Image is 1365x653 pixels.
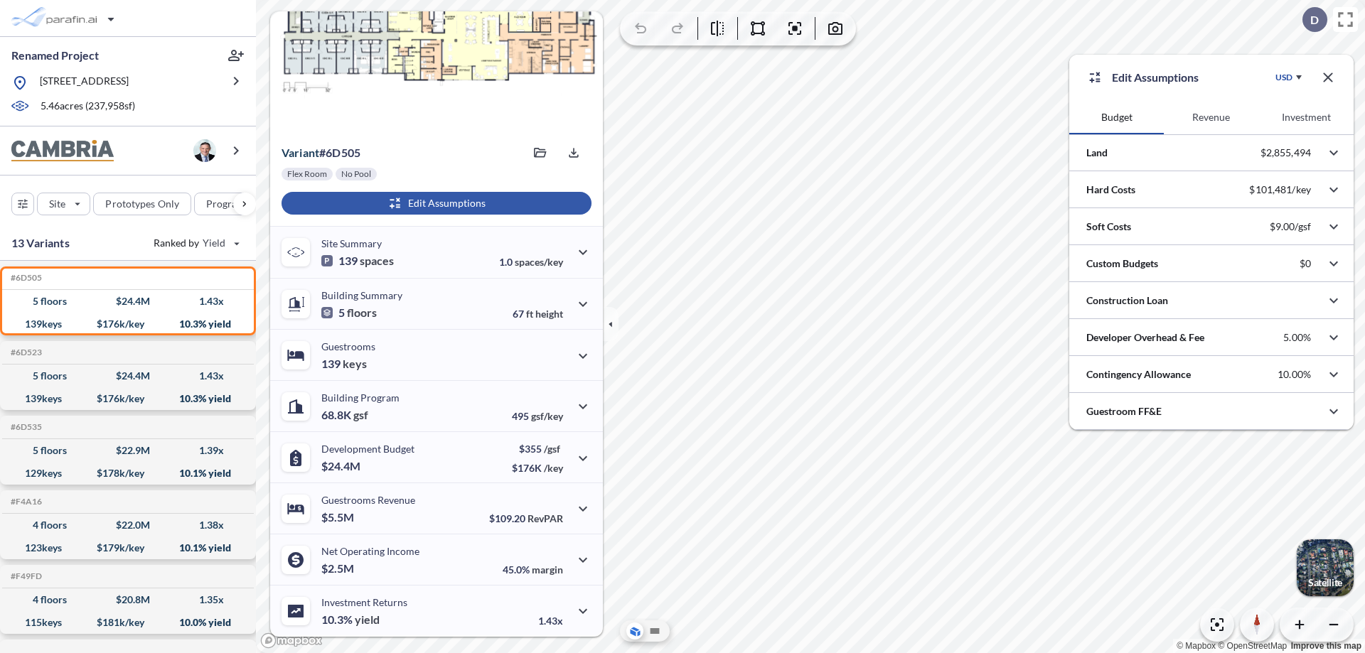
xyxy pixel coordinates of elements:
[8,273,42,283] h5: Click to copy the code
[538,615,563,627] p: 1.43x
[341,168,371,180] p: No Pool
[526,308,533,320] span: ft
[512,443,563,455] p: $355
[544,462,563,474] span: /key
[321,545,419,557] p: Net Operating Income
[1249,183,1311,196] p: $101,481/key
[282,146,319,159] span: Variant
[8,347,42,357] h5: Click to copy the code
[544,443,560,455] span: /gsf
[1086,220,1131,234] p: Soft Costs
[282,192,591,215] button: Edit Assumptions
[343,357,367,371] span: keys
[321,340,375,352] p: Guestrooms
[321,357,367,371] p: 139
[11,140,114,162] img: BrandImage
[1310,14,1319,26] p: D
[1275,72,1292,83] div: USD
[1086,330,1204,345] p: Developer Overhead & Fee
[1291,641,1361,651] a: Improve this map
[1270,220,1311,233] p: $9.00/gsf
[1260,146,1311,159] p: $2,855,494
[40,74,129,92] p: [STREET_ADDRESS]
[41,99,135,114] p: 5.46 acres ( 237,958 sf)
[1283,331,1311,344] p: 5.00%
[347,306,377,320] span: floors
[321,443,414,455] p: Development Budget
[287,168,327,180] p: Flex Room
[512,410,563,422] p: 495
[321,408,368,422] p: 68.8K
[11,48,99,63] p: Renamed Project
[142,232,249,254] button: Ranked by Yield
[1278,368,1311,381] p: 10.00%
[1297,539,1354,596] button: Switcher ImageSatellite
[360,254,394,268] span: spaces
[515,256,563,268] span: spaces/key
[206,197,246,211] p: Program
[646,622,663,639] button: Site Plan
[513,308,563,320] p: 67
[321,510,356,524] p: $5.5M
[8,571,42,581] h5: Click to copy the code
[282,146,360,160] p: # 6d505
[321,596,407,608] p: Investment Returns
[1218,641,1287,651] a: OpenStreetMap
[1086,293,1168,308] p: Construction Loan
[193,139,216,162] img: user logo
[1086,404,1162,419] p: Guestroom FF&E
[1300,257,1311,270] p: $0
[1112,69,1199,86] p: Edit Assumptions
[260,632,323,649] a: Mapbox homepage
[11,234,70,252] p: 13 Variants
[503,563,563,576] p: 45.0%
[528,512,563,524] span: RevPAR
[1259,100,1354,134] button: Investment
[321,289,402,301] p: Building Summary
[321,459,363,473] p: $24.4M
[321,612,380,627] p: 10.3%
[1297,539,1354,596] img: Switcher Image
[626,622,643,639] button: Aerial View
[93,193,191,215] button: Prototypes Only
[489,512,563,524] p: $109.20
[1086,183,1135,197] p: Hard Costs
[194,193,271,215] button: Program
[321,237,382,249] p: Site Summary
[321,494,415,506] p: Guestrooms Revenue
[1164,100,1258,134] button: Revenue
[49,197,65,211] p: Site
[512,462,563,474] p: $176K
[321,392,400,404] p: Building Program
[8,422,42,432] h5: Click to copy the code
[1069,100,1164,134] button: Budget
[535,308,563,320] span: height
[321,254,394,268] p: 139
[105,197,179,211] p: Prototypes Only
[353,408,368,422] span: gsf
[321,561,356,576] p: $2.5M
[1086,367,1191,382] p: Contingency Allowance
[321,306,377,320] p: 5
[8,497,42,507] h5: Click to copy the code
[203,236,226,250] span: Yield
[37,193,90,215] button: Site
[1086,146,1108,160] p: Land
[532,563,563,576] span: margin
[1308,577,1342,588] p: Satellite
[1177,641,1216,651] a: Mapbox
[1086,257,1158,271] p: Custom Budgets
[499,256,563,268] p: 1.0
[531,410,563,422] span: gsf/key
[355,612,380,627] span: yield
